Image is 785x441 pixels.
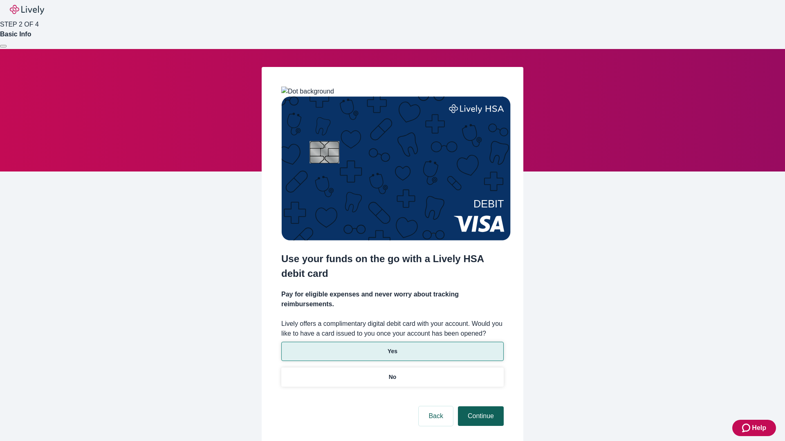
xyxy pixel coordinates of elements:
[281,96,511,241] img: Debit card
[389,373,397,381] p: No
[281,319,504,339] label: Lively offers a complimentary digital debit card with your account. Would you like to have a card...
[388,347,397,356] p: Yes
[281,290,504,309] h4: Pay for eligible expenses and never worry about tracking reimbursements.
[281,367,504,387] button: No
[281,342,504,361] button: Yes
[732,420,776,436] button: Zendesk support iconHelp
[742,423,752,433] svg: Zendesk support icon
[281,252,504,281] h2: Use your funds on the go with a Lively HSA debit card
[419,406,453,426] button: Back
[752,423,766,433] span: Help
[10,5,44,15] img: Lively
[281,87,334,96] img: Dot background
[458,406,504,426] button: Continue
